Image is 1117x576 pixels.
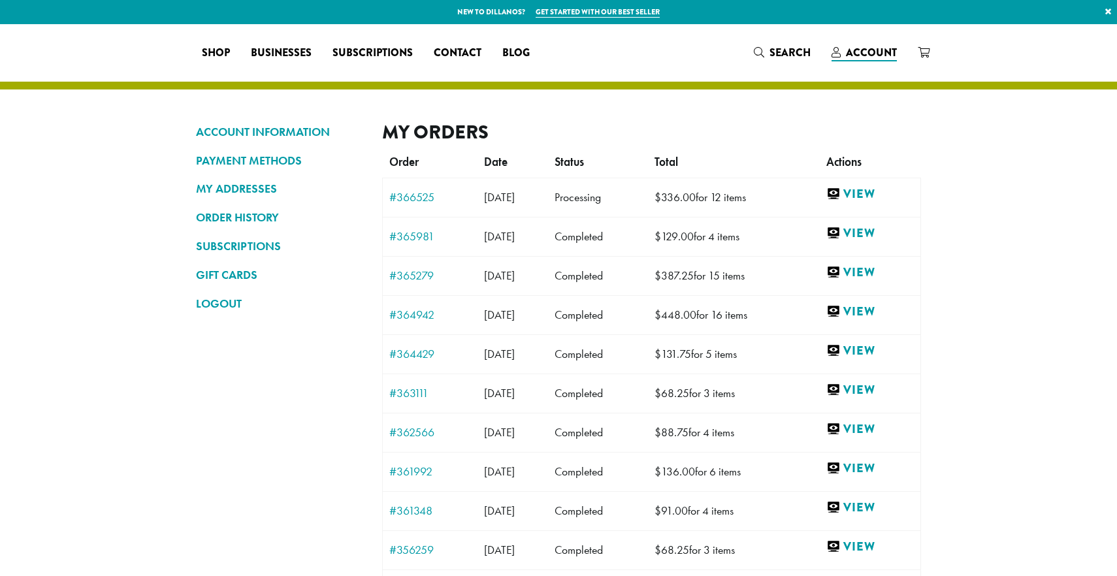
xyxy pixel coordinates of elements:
[655,155,678,169] span: Total
[648,217,820,256] td: for 4 items
[196,178,363,200] a: MY ADDRESSES
[196,235,363,257] a: SUBSCRIPTIONS
[548,295,647,334] td: Completed
[484,543,515,557] span: [DATE]
[655,190,696,204] span: 336.00
[548,452,647,491] td: Completed
[648,530,820,569] td: for 3 items
[389,309,471,321] a: #364942
[655,347,691,361] span: 131.75
[389,231,471,242] a: #365981
[655,464,695,479] span: 136.00
[191,42,240,63] a: Shop
[548,374,647,413] td: Completed
[648,178,820,217] td: for 12 items
[548,413,647,452] td: Completed
[484,229,515,244] span: [DATE]
[389,426,471,438] a: #362566
[484,464,515,479] span: [DATE]
[655,308,696,322] span: 448.00
[484,425,515,440] span: [DATE]
[648,374,820,413] td: for 3 items
[484,386,515,400] span: [DATE]
[202,45,230,61] span: Shop
[196,150,363,172] a: PAYMENT METHODS
[548,491,647,530] td: Completed
[196,293,363,315] a: LOGOUT
[769,45,811,60] span: Search
[826,539,914,555] a: View
[389,466,471,477] a: #361992
[548,334,647,374] td: Completed
[826,421,914,438] a: View
[655,308,661,322] span: $
[548,217,647,256] td: Completed
[826,460,914,477] a: View
[484,504,515,518] span: [DATE]
[655,425,688,440] span: 88.75
[826,382,914,398] a: View
[655,464,661,479] span: $
[648,334,820,374] td: for 5 items
[548,530,647,569] td: Completed
[434,45,481,61] span: Contact
[484,268,515,283] span: [DATE]
[555,155,584,169] span: Status
[655,386,661,400] span: $
[196,206,363,229] a: ORDER HISTORY
[389,348,471,360] a: #364429
[826,343,914,359] a: View
[648,452,820,491] td: for 6 items
[389,191,471,203] a: #366525
[484,308,515,322] span: [DATE]
[196,121,363,143] a: ACCOUNT INFORMATION
[484,155,508,169] span: Date
[502,45,530,61] span: Blog
[389,270,471,281] a: #365279
[826,155,862,169] span: Actions
[484,190,515,204] span: [DATE]
[536,7,660,18] a: Get started with our best seller
[648,256,820,295] td: for 15 items
[484,347,515,361] span: [DATE]
[655,386,689,400] span: 68.25
[382,121,921,144] h2: My Orders
[655,268,694,283] span: 387.25
[655,347,661,361] span: $
[655,504,688,518] span: 91.00
[743,42,821,63] a: Search
[846,45,897,60] span: Account
[655,425,661,440] span: $
[648,295,820,334] td: for 16 items
[648,413,820,452] td: for 4 items
[826,304,914,320] a: View
[389,155,419,169] span: Order
[655,229,661,244] span: $
[251,45,312,61] span: Businesses
[389,387,471,399] a: #363111
[332,45,413,61] span: Subscriptions
[648,491,820,530] td: for 4 items
[655,229,694,244] span: 129.00
[655,190,661,204] span: $
[826,500,914,516] a: View
[548,256,647,295] td: Completed
[548,178,647,217] td: Processing
[655,504,661,518] span: $
[655,543,689,557] span: 68.25
[389,544,471,556] a: #356259
[826,264,914,281] a: View
[826,225,914,242] a: View
[655,268,661,283] span: $
[196,264,363,286] a: GIFT CARDS
[655,543,661,557] span: $
[826,186,914,202] a: View
[389,505,471,517] a: #361348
